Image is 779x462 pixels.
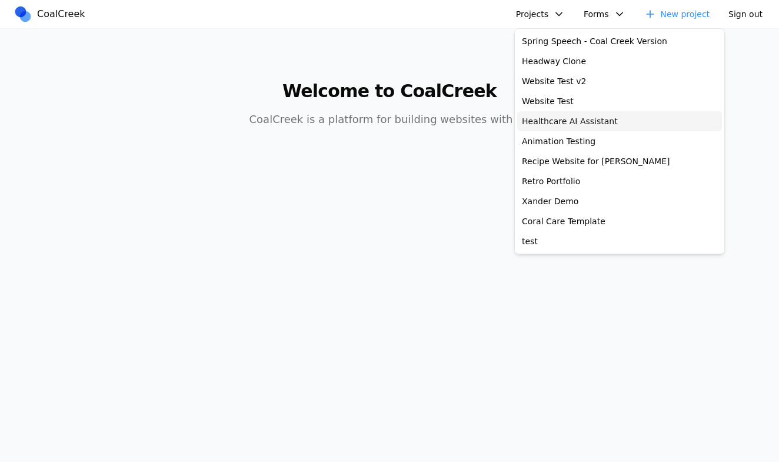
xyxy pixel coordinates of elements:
button: Projects [509,5,572,24]
a: Gridfall Prompt Test [517,251,722,271]
button: Forms [577,5,632,24]
h1: Welcome to CoalCreek [164,81,615,102]
button: Sign out [721,5,770,24]
a: Coral Care Template [517,211,722,231]
a: Xander Demo [517,191,722,211]
span: CoalCreek [37,7,85,21]
a: Headway Clone [517,51,722,71]
div: Projects [514,28,725,254]
a: Animation Testing [517,131,722,151]
a: Website Test [517,91,722,111]
a: Healthcare AI Assistant [517,111,722,131]
a: test [517,231,722,251]
a: CoalCreek [14,5,90,23]
a: New project [637,5,717,24]
a: Recipe Website for [PERSON_NAME] [517,151,722,171]
a: Retro Portfolio [517,171,722,191]
a: Spring Speech - Coal Creek Version [517,31,722,51]
p: CoalCreek is a platform for building websites with AI. [164,111,615,128]
a: Website Test v2 [517,71,722,91]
